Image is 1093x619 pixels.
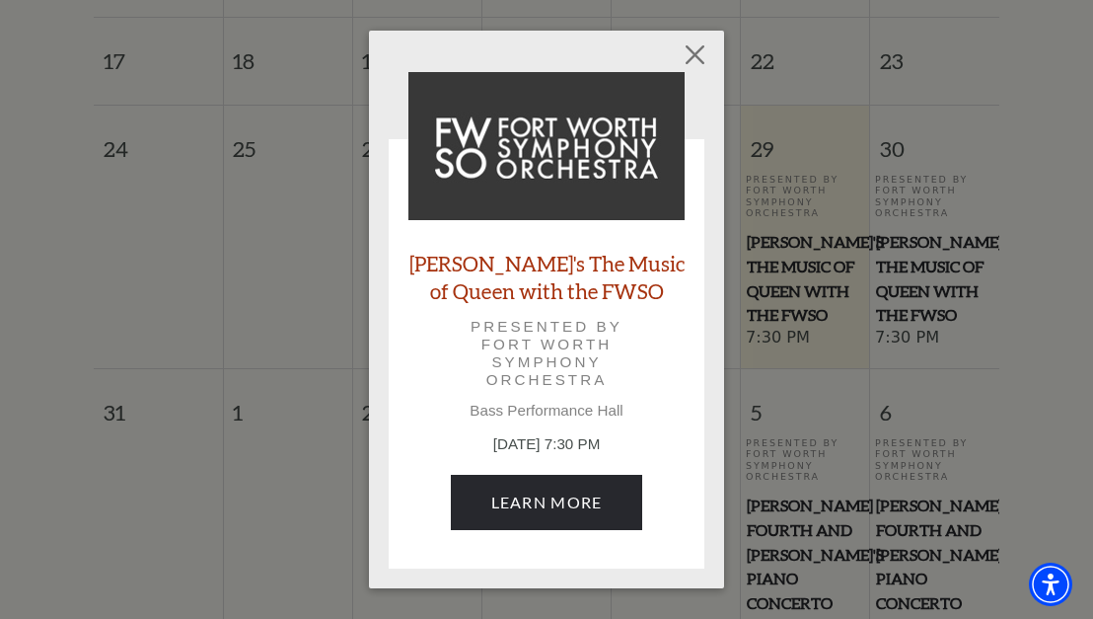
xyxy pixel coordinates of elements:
[1029,563,1072,606] div: Accessibility Menu
[408,250,685,303] a: [PERSON_NAME]'s The Music of Queen with the FWSO
[451,475,643,530] a: August 30, 7:30 PM Learn More
[408,72,685,220] img: Windborne's The Music of Queen with the FWSO
[408,433,685,456] p: [DATE] 7:30 PM
[408,402,685,420] p: Bass Performance Hall
[436,318,657,390] p: Presented by Fort Worth Symphony Orchestra
[677,36,714,73] button: Close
